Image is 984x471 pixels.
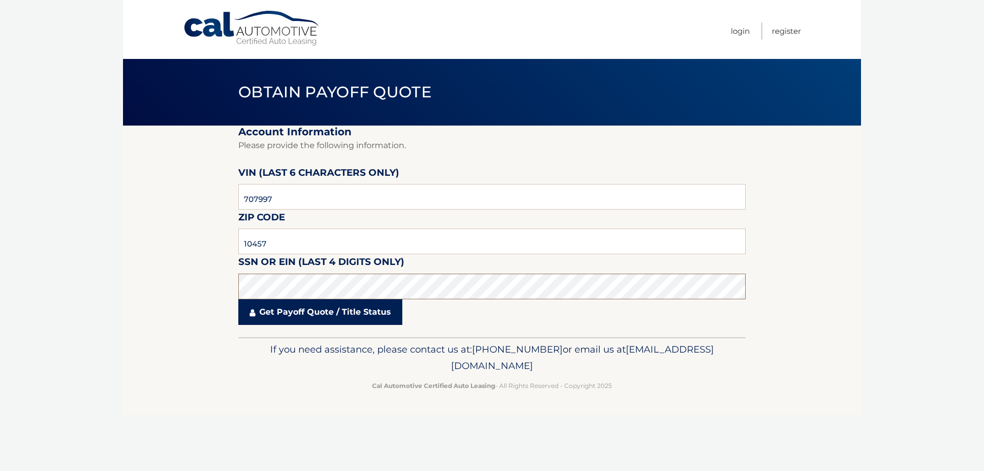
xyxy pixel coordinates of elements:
[238,210,285,229] label: Zip Code
[238,165,399,184] label: VIN (last 6 characters only)
[245,380,739,391] p: - All Rights Reserved - Copyright 2025
[772,23,801,39] a: Register
[245,341,739,374] p: If you need assistance, please contact us at: or email us at
[238,126,746,138] h2: Account Information
[238,254,404,273] label: SSN or EIN (last 4 digits only)
[238,83,432,101] span: Obtain Payoff Quote
[731,23,750,39] a: Login
[238,299,402,325] a: Get Payoff Quote / Title Status
[238,138,746,153] p: Please provide the following information.
[472,343,563,355] span: [PHONE_NUMBER]
[372,382,495,390] strong: Cal Automotive Certified Auto Leasing
[183,10,321,47] a: Cal Automotive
